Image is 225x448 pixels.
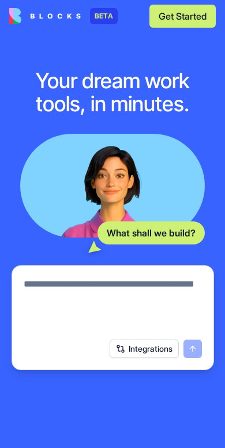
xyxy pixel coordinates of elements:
[97,221,205,244] div: What shall we build?
[18,69,207,115] h1: Your dream work tools, in minutes.
[110,340,179,358] button: Integrations
[9,8,81,24] img: logo
[149,5,216,28] button: Get Started
[9,8,118,24] a: BETA
[90,8,118,24] div: BETA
